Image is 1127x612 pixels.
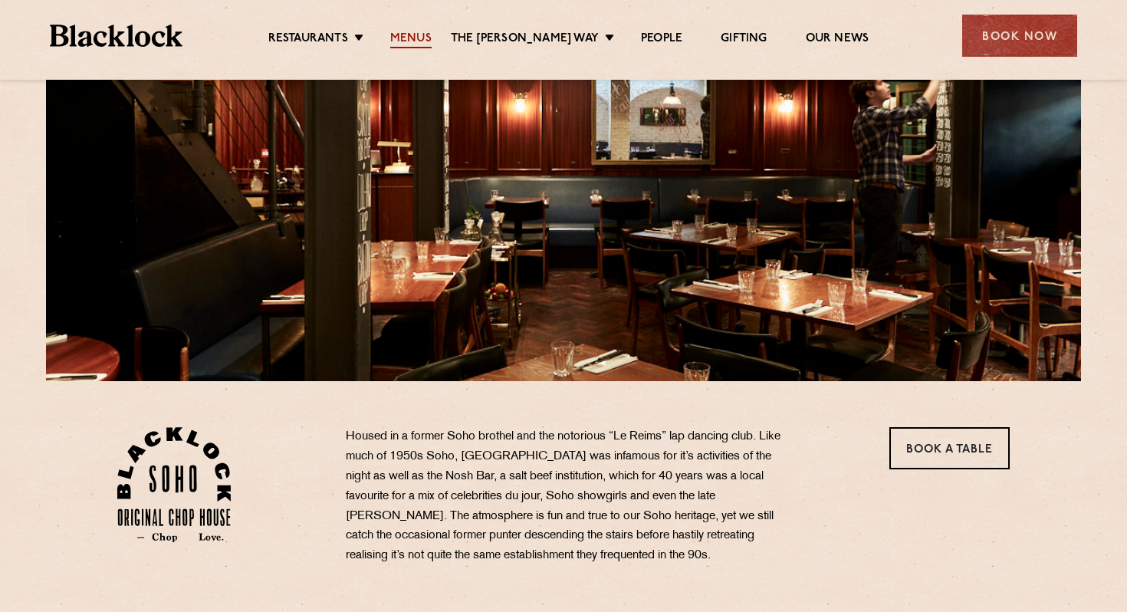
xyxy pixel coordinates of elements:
a: The [PERSON_NAME] Way [451,31,599,48]
a: Book a Table [889,427,1010,469]
a: Gifting [721,31,767,48]
div: Book Now [962,15,1077,57]
img: BL_Textured_Logo-footer-cropped.svg [50,25,182,47]
img: Soho-stamp-default.svg [117,427,232,542]
a: People [641,31,682,48]
a: Our News [806,31,869,48]
a: Restaurants [268,31,348,48]
p: Housed in a former Soho brothel and the notorious “Le Reims” lap dancing club. Like much of 1950s... [346,427,798,566]
a: Menus [390,31,432,48]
